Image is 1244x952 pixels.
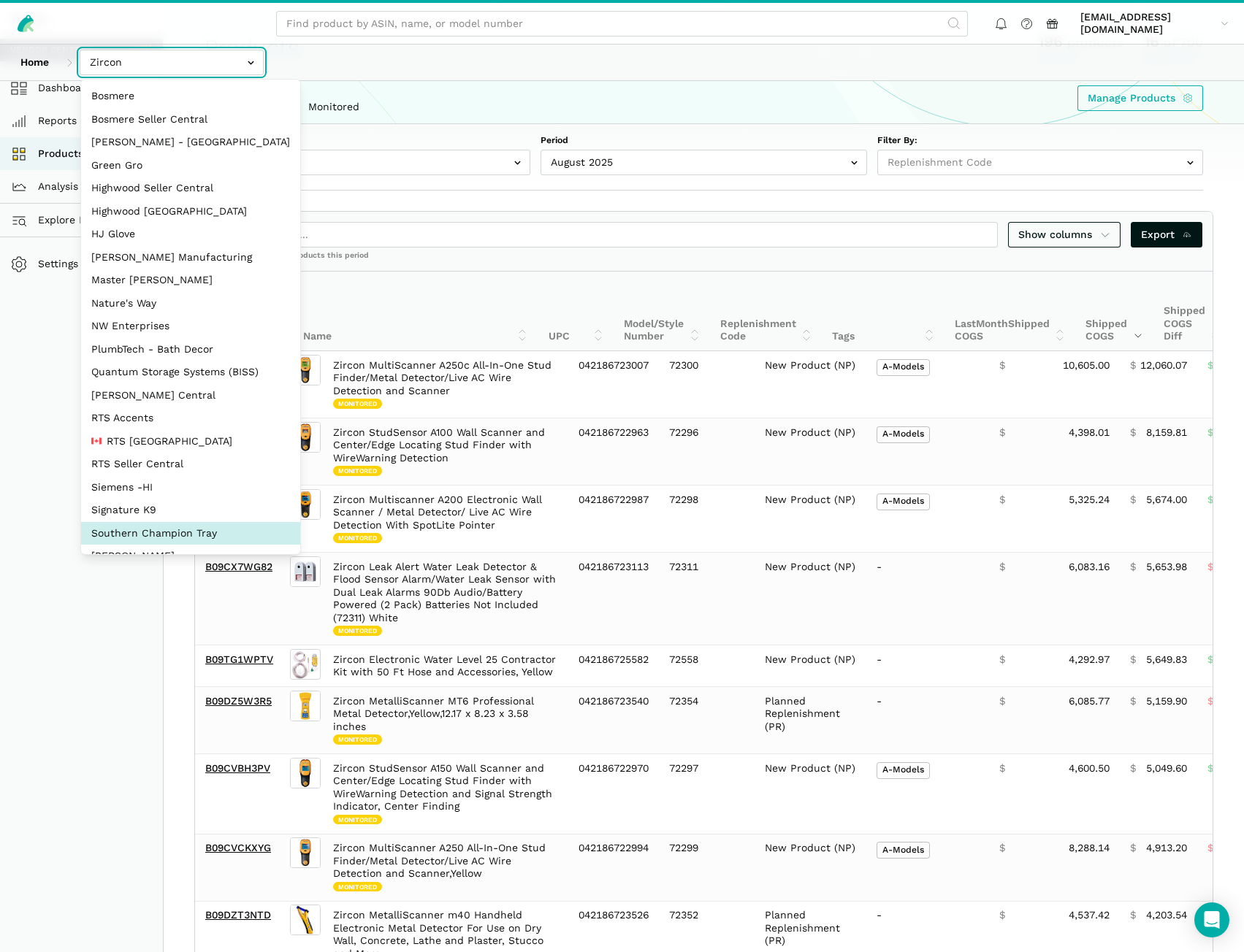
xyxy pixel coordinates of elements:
span: Monitored [333,815,382,825]
span: 4,600.50 [1069,762,1110,775]
span: Explore Data [15,212,102,229]
img: Zircon MultiScanner A250 All-In-One Stud Finder/Metal Detector/Live AC Wire Detection and Scanner... [290,837,321,868]
span: $ [1130,426,1136,439]
button: Bosmere Seller Central [81,108,300,131]
td: 042186723113 [568,553,659,645]
td: - [866,553,989,645]
input: Monthly [205,150,530,175]
td: Zircon MetalliScanner MT6 Professional Metal Detector,Yellow,12.17 x 8.23 x 3.58 inches [323,687,568,754]
span: 5,159.90 [1146,695,1187,708]
td: Zircon MultiScanner A250 All-In-One Stud Finder/Metal Detector/Live AC Wire Detection and Scanner... [323,834,568,901]
span: $ [999,695,1005,708]
a: B09TG1WPTV [205,653,273,665]
button: RTS Seller Central [81,453,300,476]
span: 5,674.00 [1146,494,1187,507]
td: New Product (NP) [755,485,866,553]
span: 5,325.24 [1069,494,1110,507]
td: New Product (NP) [755,834,866,901]
td: New Product (NP) [755,418,866,485]
button: PlumbTech - Bath Decor [81,338,300,361]
td: New Product (NP) [755,553,866,645]
span: 5,049.60 [1146,762,1187,775]
span: 10,605.00 [1063,359,1110,372]
input: Search products... [205,222,998,247]
td: 042186722994 [568,834,659,901]
td: 042186723540 [568,687,659,754]
td: - [866,645,989,687]
span: $ [999,762,1005,775]
button: Siemens -HI [81,476,300,499]
span: Monitored [333,882,382,892]
span: $ [1130,695,1136,708]
a: B09CX7WG82 [205,561,272,572]
span: A-Models [877,842,930,859]
th: Model/Style Number: activate to sort column ascending [614,272,710,351]
img: Zircon StudSensor A100 Wall Scanner and Center/Edge Locating Stud Finder with WireWarning Detection [290,422,321,453]
img: Zircon Multiscanner A200 Electronic Wall Scanner / Metal Detector/ Live AC Wire Detection With Sp... [290,489,321,520]
button: [PERSON_NAME] Central [81,384,300,407]
input: August 2025 [541,150,866,175]
td: - [866,687,989,754]
img: Zircon Leak Alert Water Leak Detector & Flood Sensor Alarm/Water Leak Sensor with Dual Leak Alarm... [290,556,321,587]
td: 72297 [659,754,755,834]
td: 042186722970 [568,754,659,834]
td: Zircon MultiScanner A250c All-In-One Stud Finder/Metal Detector/Live AC Wire Detection and Scanner [323,351,568,418]
span: A-Models [877,359,930,376]
span: 8,288.14 [1069,842,1110,855]
span: 4,292.97 [1069,653,1110,667]
input: Replenishment Code [877,150,1203,175]
td: 72299 [659,834,755,901]
td: Zircon Multiscanner A200 Electronic Wall Scanner / Metal Detector/ Live AC Wire Detection With Sp... [323,485,568,553]
span: 12,060.07 [1140,359,1187,372]
span: $ [1130,842,1136,855]
td: 042186725582 [568,645,659,687]
span: $ [1207,494,1213,507]
td: 72311 [659,553,755,645]
td: 72354 [659,687,755,754]
span: Monitored [333,399,382,409]
span: 5,649.83 [1146,653,1187,667]
button: HJ Glove [81,223,300,246]
button: Highwood Seller Central [81,177,300,200]
span: $ [999,909,1005,922]
td: New Product (NP) [755,645,866,687]
span: $ [1207,653,1213,667]
td: 042186722987 [568,485,659,553]
span: 4,537.42 [1069,909,1110,922]
img: Zircon MultiScanner A250c All-In-One Stud Finder/Metal Detector/Live AC Wire Detection and Scanner [290,355,321,385]
td: Zircon StudSensor A100 Wall Scanner and Center/Edge Locating Stud Finder with WireWarning Detection [323,418,568,485]
span: $ [1130,762,1136,775]
td: 72300 [659,351,755,418]
span: A-Models [877,494,930,510]
span: Month [976,318,1008,329]
button: Bosmere [81,85,300,108]
button: Southern Champion Tray [81,522,300,545]
span: Monitored [333,626,382,636]
a: Export [1131,222,1203,247]
div: Showing 1 to 25 of 143 products this period [195,250,1213,271]
a: B09CVCKXYG [205,842,271,853]
a: Monitored [298,91,370,124]
span: 4,398.01 [1069,426,1110,439]
span: $ [999,359,1005,372]
span: $ [999,494,1005,507]
td: Zircon Electronic Water Level 25 Contractor Kit with 50 Ft Hose and Accessories, Yellow [323,645,568,687]
th: Shipped COGS: activate to sort column ascending [1075,272,1153,351]
span: 4,913.20 [1146,842,1187,855]
a: Home [10,50,59,75]
span: $ [1130,653,1136,667]
span: $ [1130,359,1136,372]
td: Zircon StudSensor A150 Wall Scanner and Center/Edge Locating Stud Finder with WireWarning Detecti... [323,754,568,834]
span: Export [1141,227,1193,242]
button: RTS Accents [81,407,300,430]
span: $ [1207,842,1213,855]
span: $ [1207,762,1213,775]
td: 72296 [659,418,755,485]
td: Zircon Leak Alert Water Leak Detector & Flood Sensor Alarm/Water Leak Sensor with Dual Leak Alarm... [323,553,568,645]
img: Zircon MetalliScanner MT6 Professional Metal Detector,Yellow,12.17 x 8.23 x 3.58 inches [290,691,321,721]
th: Replenishment Code: activate to sort column ascending [710,272,822,351]
th: Tags: activate to sort column ascending [822,272,945,351]
img: Zircon Electronic Water Level 25 Contractor Kit with 50 Ft Hose and Accessories, Yellow [290,649,321,680]
a: Manage Products [1077,85,1204,111]
td: 72298 [659,485,755,553]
